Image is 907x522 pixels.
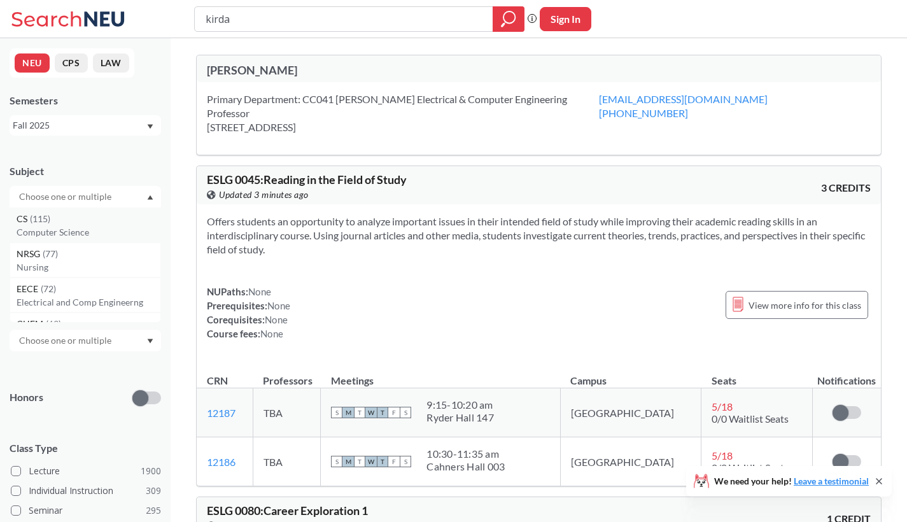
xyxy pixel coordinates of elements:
a: [PHONE_NUMBER] [599,107,688,119]
span: 5 / 18 [712,449,733,462]
label: Lecture [11,463,161,479]
span: None [265,314,288,325]
p: Nursing [17,261,160,274]
td: [GEOGRAPHIC_DATA] [560,437,701,486]
button: NEU [15,53,50,73]
div: Dropdown arrow [10,330,161,351]
span: 295 [146,504,161,518]
th: Notifications [813,361,882,388]
div: Fall 2025 [13,118,146,132]
input: Class, professor, course number, "phrase" [204,8,484,30]
div: Subject [10,164,161,178]
button: CPS [55,53,88,73]
span: ESLG 0045 : Reading in the Field of Study [207,173,407,187]
div: [PERSON_NAME] [207,63,539,77]
th: Professors [253,361,321,388]
svg: Dropdown arrow [147,195,153,200]
a: Leave a testimonial [794,476,869,486]
div: 9:15 - 10:20 am [426,399,494,411]
span: CS [17,212,30,226]
span: 0/0 Waitlist Seats [712,462,789,474]
p: Honors [10,390,43,405]
span: None [267,300,290,311]
th: Seats [701,361,813,388]
span: None [260,328,283,339]
a: [EMAIL_ADDRESS][DOMAIN_NAME] [599,93,768,105]
span: EECE [17,282,41,296]
span: F [388,456,400,467]
span: ESLG 0080 : Career Exploration 1 [207,504,368,518]
svg: Dropdown arrow [147,124,153,129]
span: M [342,456,354,467]
div: 10:30 - 11:35 am [426,448,505,460]
span: 3 CREDITS [821,181,871,195]
span: T [377,407,388,418]
th: Campus [560,361,701,388]
td: TBA [253,388,321,437]
button: Sign In [540,7,591,31]
span: None [248,286,271,297]
span: 309 [146,484,161,498]
div: Dropdown arrowCS(115)Computer ScienceNRSG(77)NursingEECE(72)Electrical and Comp EngineerngCHEM(69... [10,186,161,208]
svg: Dropdown arrow [147,339,153,344]
a: 12186 [207,456,236,468]
span: View more info for this class [749,297,861,313]
div: Primary Department: CC041 [PERSON_NAME] Electrical & Computer Engineering Professor [STREET_ADDRESS] [207,92,599,134]
span: ( 72 ) [41,283,56,294]
span: ( 69 ) [46,318,61,329]
span: F [388,407,400,418]
input: Choose one or multiple [13,333,120,348]
span: M [342,407,354,418]
span: S [400,456,411,467]
button: LAW [93,53,129,73]
span: Class Type [10,441,161,455]
input: Choose one or multiple [13,189,120,204]
span: ( 77 ) [43,248,58,259]
td: [GEOGRAPHIC_DATA] [560,388,701,437]
span: 5 / 18 [712,400,733,413]
svg: magnifying glass [501,10,516,28]
div: CRN [207,374,228,388]
span: W [365,407,377,418]
span: S [400,407,411,418]
td: TBA [253,437,321,486]
span: T [354,407,365,418]
label: Individual Instruction [11,483,161,499]
p: Computer Science [17,226,160,239]
span: S [331,407,342,418]
section: Offers students an opportunity to analyze important issues in their intended field of study while... [207,215,871,257]
div: magnifying glass [493,6,524,32]
th: Meetings [321,361,560,388]
span: 0/0 Waitlist Seats [712,413,789,425]
span: Updated 3 minutes ago [219,188,309,202]
span: T [377,456,388,467]
span: T [354,456,365,467]
span: W [365,456,377,467]
div: NUPaths: Prerequisites: Corequisites: Course fees: [207,285,290,341]
div: Ryder Hall 147 [426,411,494,424]
div: Fall 2025Dropdown arrow [10,115,161,136]
span: CHEM [17,317,46,331]
a: 12187 [207,407,236,419]
div: Cahners Hall 003 [426,460,505,473]
div: Semesters [10,94,161,108]
span: ( 115 ) [30,213,50,224]
span: NRSG [17,247,43,261]
span: 1900 [141,464,161,478]
span: S [331,456,342,467]
p: Electrical and Comp Engineerng [17,296,160,309]
label: Seminar [11,502,161,519]
span: We need your help! [714,477,869,486]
